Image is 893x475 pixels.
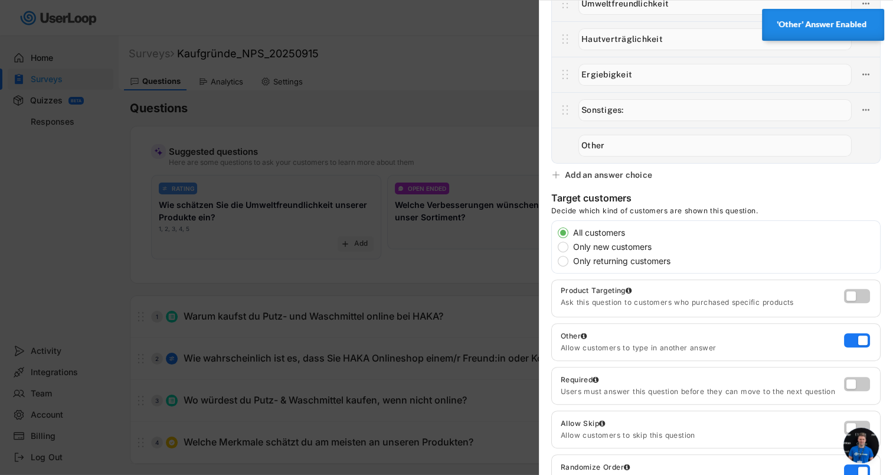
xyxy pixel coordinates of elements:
[561,419,605,428] div: Allow Skip
[561,343,844,353] div: Allow customers to type in another answer
[561,331,844,341] div: Other
[570,257,880,265] label: Only returning customers
[570,229,880,237] label: All customers
[843,428,879,463] div: Chat öffnen
[578,135,852,157] input: Other
[561,375,599,385] div: Required
[570,243,880,251] label: Only new customers
[561,431,844,440] div: Allow customers to skip this question
[578,99,852,121] input: Sonstiges:
[561,463,630,472] div: Randomize Order
[561,298,844,307] div: Ask this question to customers who purchased specific products
[561,286,844,295] div: Product Targeting
[551,206,758,220] div: Decide which kind of customers are shown this question.
[578,64,852,86] input: Ergiebigkeit
[561,387,844,396] div: Users must answer this question before they can move to the next question
[578,28,852,50] input: Hautverträglichkeit
[565,170,652,180] div: Add an answer choice
[551,192,632,206] div: Target customers
[777,19,866,29] strong: 'Other' Answer Enabled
